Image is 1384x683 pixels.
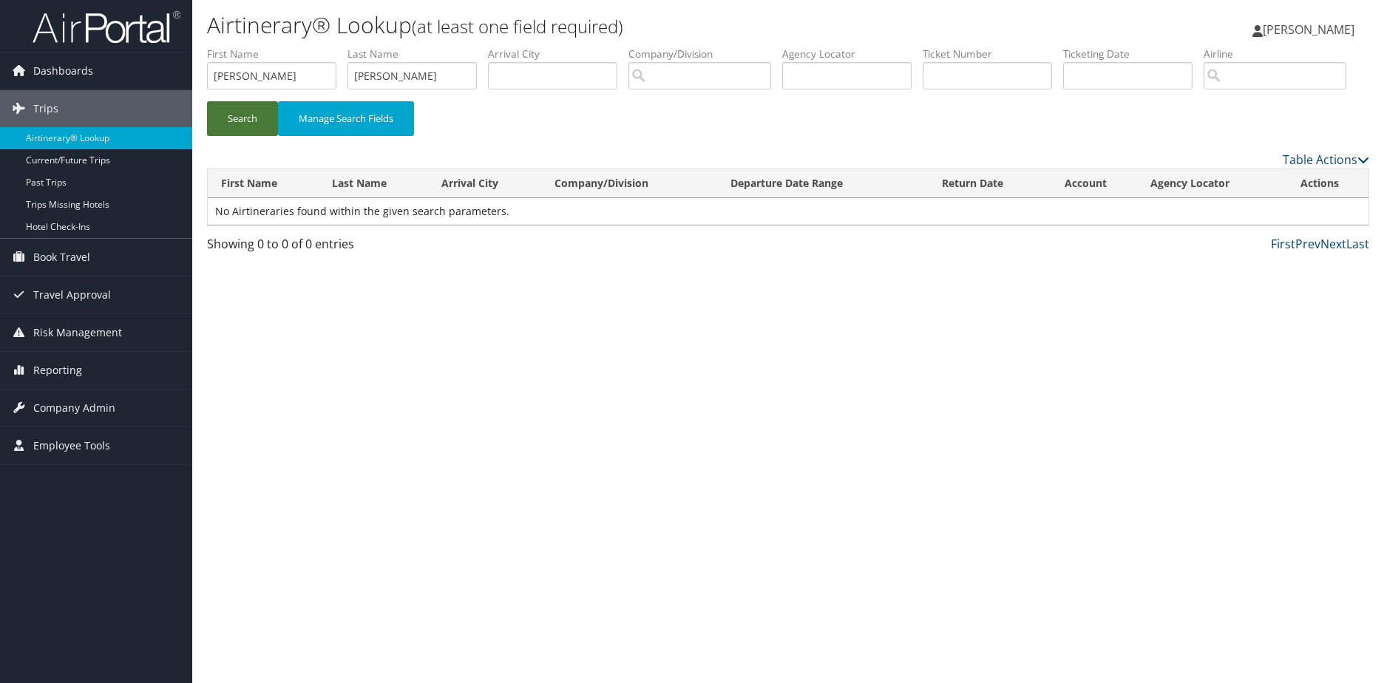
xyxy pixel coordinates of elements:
[1346,236,1369,252] a: Last
[33,52,93,89] span: Dashboards
[628,47,782,61] label: Company/Division
[33,276,111,313] span: Travel Approval
[33,90,58,127] span: Trips
[207,10,982,41] h1: Airtinerary® Lookup
[929,169,1051,198] th: Return Date: activate to sort column ascending
[207,101,278,136] button: Search
[1271,236,1295,252] a: First
[33,390,115,427] span: Company Admin
[278,101,414,136] button: Manage Search Fields
[1287,169,1368,198] th: Actions
[488,47,628,61] label: Arrival City
[923,47,1063,61] label: Ticket Number
[208,169,319,198] th: First Name: activate to sort column ascending
[717,169,929,198] th: Departure Date Range: activate to sort column ascending
[347,47,488,61] label: Last Name
[207,47,347,61] label: First Name
[428,169,541,198] th: Arrival City: activate to sort column ascending
[33,10,180,44] img: airportal-logo.png
[782,47,923,61] label: Agency Locator
[1252,7,1369,52] a: [PERSON_NAME]
[33,352,82,389] span: Reporting
[1137,169,1287,198] th: Agency Locator: activate to sort column ascending
[1320,236,1346,252] a: Next
[33,427,110,464] span: Employee Tools
[1051,169,1137,198] th: Account: activate to sort column ascending
[1283,152,1369,168] a: Table Actions
[319,169,428,198] th: Last Name: activate to sort column ascending
[208,198,1368,225] td: No Airtineraries found within the given search parameters.
[541,169,717,198] th: Company/Division
[1263,21,1354,38] span: [PERSON_NAME]
[1204,47,1357,61] label: Airline
[412,14,623,38] small: (at least one field required)
[33,314,122,351] span: Risk Management
[207,235,481,260] div: Showing 0 to 0 of 0 entries
[33,239,90,276] span: Book Travel
[1063,47,1204,61] label: Ticketing Date
[1295,236,1320,252] a: Prev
